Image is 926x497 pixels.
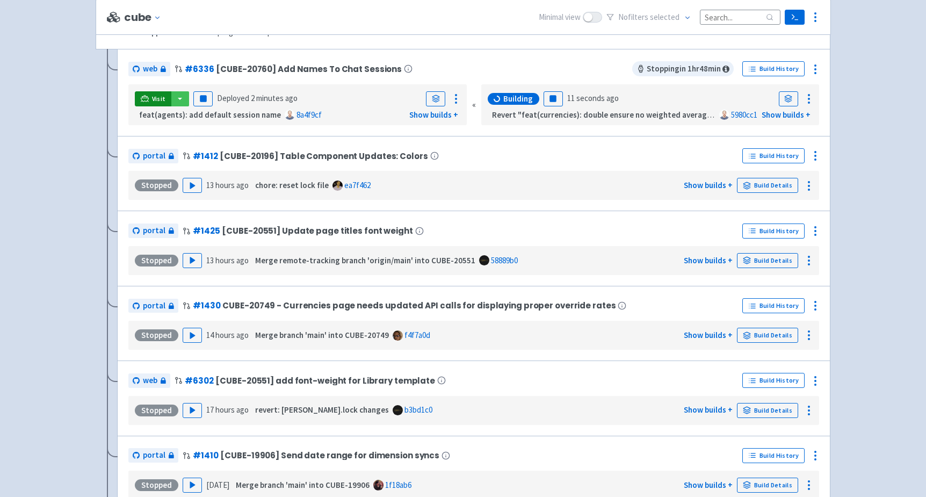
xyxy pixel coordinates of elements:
span: portal [143,449,165,462]
button: Play [183,253,202,268]
span: Building [503,93,533,104]
strong: Merge branch 'main' into CUBE-19906 [236,480,370,490]
a: portal [128,299,178,313]
a: #6302 [185,375,213,386]
span: selected [650,12,679,22]
span: portal [143,300,165,312]
a: b3bd1c0 [404,405,432,415]
a: 1f18ab6 [385,480,411,490]
button: Play [183,328,202,343]
a: Build Details [737,328,798,343]
a: portal [128,448,178,463]
input: Search... [700,10,780,24]
span: Visit [152,95,166,103]
div: Stopped [135,255,178,266]
span: portal [143,225,165,237]
a: Show builds + [684,180,733,190]
span: web [143,63,157,75]
strong: chore: reset lock file [255,180,329,190]
a: Visit [135,91,171,106]
a: Build History [742,373,805,388]
div: Stopped [135,179,178,191]
a: f4f7a0d [404,330,430,340]
span: No filter s [618,11,679,24]
a: #1425 [193,225,220,236]
a: #6336 [185,63,214,75]
time: 13 hours ago [206,255,249,265]
a: Build History [742,298,805,313]
time: 14 hours ago [206,330,249,340]
time: 2 minutes ago [251,93,298,103]
time: 11 seconds ago [567,93,619,103]
button: cube [124,11,165,24]
span: [CUBE-19906] Send date range for dimension syncs [220,451,439,460]
a: #1430 [193,300,220,311]
a: Build History [742,148,805,163]
button: Pause [544,91,563,106]
div: Stopped [135,405,178,416]
span: CUBE-20749 - Currencies page needs updated API calls for displaying proper override rates [222,301,616,310]
a: #1412 [193,150,218,162]
span: [CUBE-20196] Table Component Updates: Colors [220,152,428,161]
a: Show builds + [684,255,733,265]
a: Show builds + [684,405,733,415]
span: Deployed [217,93,298,103]
a: 5980cc1 [731,110,757,120]
a: Build History [742,448,805,463]
button: Play [183,403,202,418]
div: « [472,84,476,126]
a: Build Details [737,253,798,268]
a: Build Details [737,178,798,193]
a: Terminal [785,10,805,25]
a: Show builds + [762,110,811,120]
span: Minimal view [539,11,581,24]
span: [CUBE-20551] add font-weight for Library template [215,376,435,385]
a: Build History [742,61,805,76]
span: portal [143,150,165,162]
a: Build History [742,224,805,239]
a: 58889b0 [491,255,518,265]
strong: Merge branch 'main' into CUBE-20749 [255,330,389,340]
a: 8a4f9cf [296,110,322,120]
span: Stopping in 1 hr 48 min [632,61,734,76]
a: Show builds + [684,330,733,340]
time: 17 hours ago [206,405,249,415]
button: Play [183,178,202,193]
a: #1410 [193,450,218,461]
div: Stopped [135,479,178,491]
a: portal [128,224,178,238]
button: Play [183,478,202,493]
a: web [128,373,170,388]
button: Pause [193,91,213,106]
time: [DATE] [206,480,229,490]
a: portal [128,149,178,163]
span: web [143,374,157,387]
strong: Revert "feat(currencies): double ensure no weighted average rates come from the sync" [492,110,807,120]
strong: Merge remote-tracking branch 'origin/main' into CUBE-20551 [255,255,475,265]
strong: revert: [PERSON_NAME].lock changes [255,405,389,415]
a: Build Details [737,478,798,493]
span: [CUBE-20551] Update page titles font weight [222,226,413,235]
a: web [128,62,170,76]
a: Show builds + [684,480,733,490]
a: ea7f462 [344,180,371,190]
strong: feat(agents): add default session name [139,110,281,120]
div: Stopped [135,329,178,341]
span: [CUBE-20760] Add Names To Chat Sessions [216,64,402,74]
a: Show builds + [409,110,458,120]
time: 13 hours ago [206,180,249,190]
a: Build Details [737,403,798,418]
